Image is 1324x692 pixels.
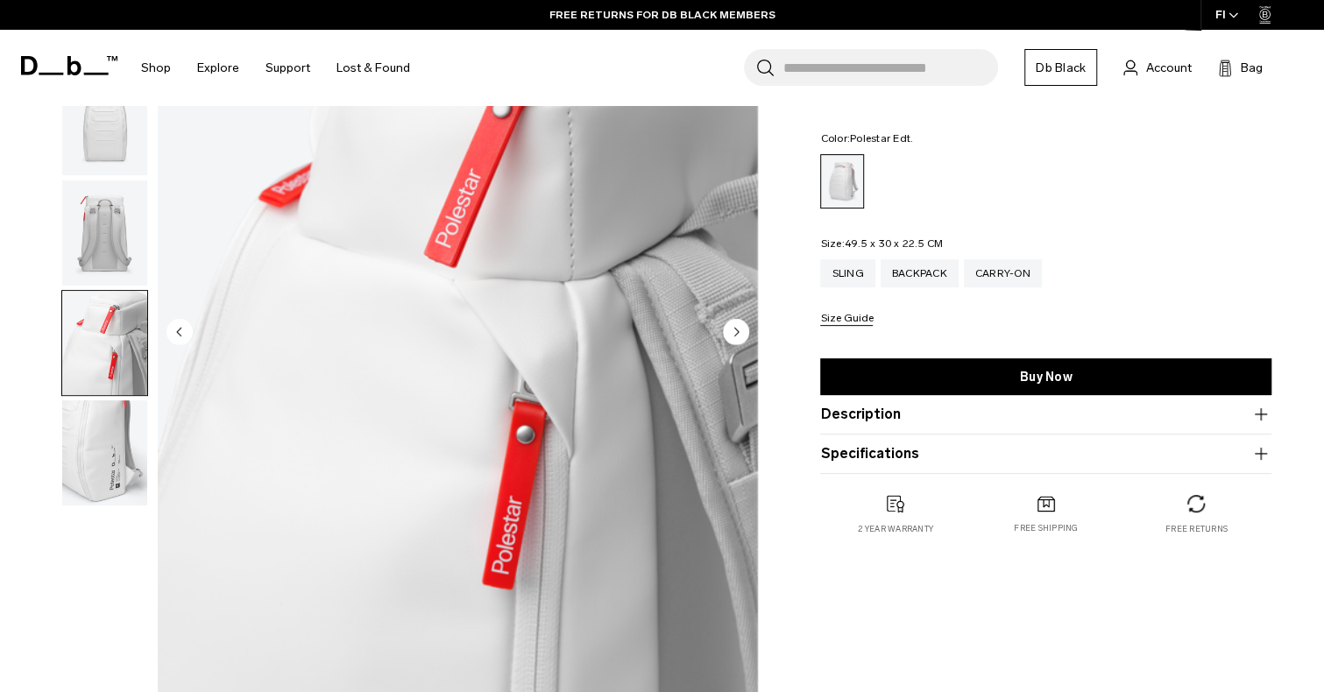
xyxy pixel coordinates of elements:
[266,37,310,99] a: Support
[820,133,913,144] legend: Color:
[820,259,874,287] a: Sling
[964,259,1042,287] a: Carry-on
[1241,59,1263,77] span: Bag
[1014,522,1078,534] p: Free shipping
[166,319,193,349] button: Previous slide
[61,180,148,286] button: Hugger Backpack 25L Polestar Edt.
[61,399,148,506] button: Hugger Backpack 25L Polestar Edt.
[723,319,749,349] button: Next slide
[820,313,873,326] button: Size Guide
[845,237,944,250] span: 49.5 x 30 x 22.5 CM
[1123,57,1192,78] a: Account
[197,37,239,99] a: Explore
[820,238,943,249] legend: Size:
[820,358,1271,395] a: Buy Now
[128,30,423,106] nav: Main Navigation
[549,7,775,23] a: FREE RETURNS FOR DB BLACK MEMBERS
[820,443,1271,464] button: Specifications
[858,523,933,535] p: 2 year warranty
[1165,523,1228,535] p: Free returns
[62,291,147,396] img: Hugger Backpack 25L Polestar Edt.
[850,132,913,145] span: Polestar Edt.
[62,400,147,505] img: Hugger Backpack 25L Polestar Edt.
[1146,59,1192,77] span: Account
[141,37,171,99] a: Shop
[820,154,864,208] a: Polestar Edt.
[61,290,148,397] button: Hugger Backpack 25L Polestar Edt.
[1024,49,1097,86] a: Db Black
[62,180,147,286] img: Hugger Backpack 25L Polestar Edt.
[881,259,959,287] a: Backpack
[1218,57,1263,78] button: Bag
[336,37,410,99] a: Lost & Found
[61,69,148,176] button: Hugger Backpack 25L Polestar Edt.
[820,404,1271,425] button: Description
[62,70,147,175] img: Hugger Backpack 25L Polestar Edt.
